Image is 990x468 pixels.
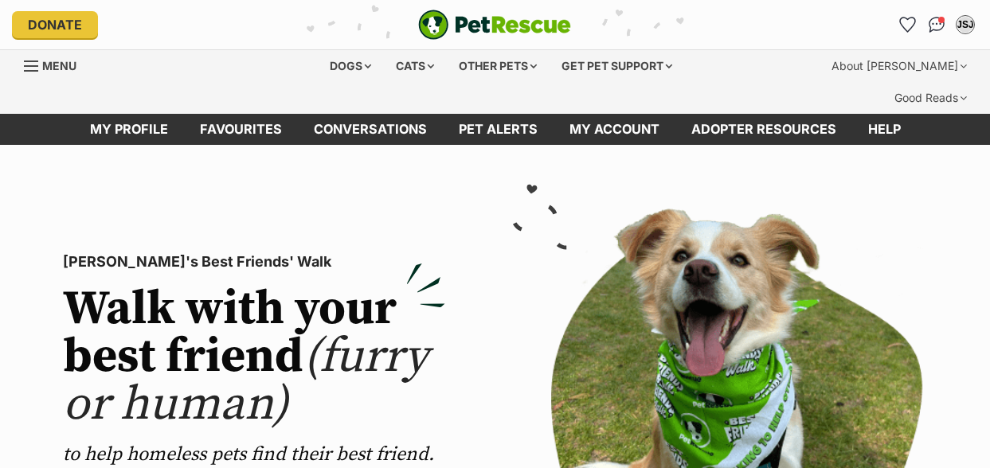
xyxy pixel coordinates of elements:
[319,50,382,82] div: Dogs
[63,327,428,435] span: (furry or human)
[42,59,76,72] span: Menu
[385,50,445,82] div: Cats
[298,114,443,145] a: conversations
[63,442,445,467] p: to help homeless pets find their best friend.
[550,50,683,82] div: Get pet support
[929,17,945,33] img: chat-41dd97257d64d25036548639549fe6c8038ab92f7586957e7f3b1b290dea8141.svg
[554,114,675,145] a: My account
[957,17,973,33] div: JSJ
[953,12,978,37] button: My account
[24,50,88,79] a: Menu
[675,114,852,145] a: Adopter resources
[883,82,978,114] div: Good Reads
[895,12,978,37] ul: Account quick links
[852,114,917,145] a: Help
[184,114,298,145] a: Favourites
[74,114,184,145] a: My profile
[418,10,571,40] a: PetRescue
[443,114,554,145] a: Pet alerts
[63,286,445,429] h2: Walk with your best friend
[12,11,98,38] a: Donate
[63,251,445,273] p: [PERSON_NAME]'s Best Friends' Walk
[820,50,978,82] div: About [PERSON_NAME]
[418,10,571,40] img: logo-e224e6f780fb5917bec1dbf3a21bbac754714ae5b6737aabdf751b685950b380.svg
[895,12,921,37] a: Favourites
[448,50,548,82] div: Other pets
[924,12,949,37] a: Conversations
